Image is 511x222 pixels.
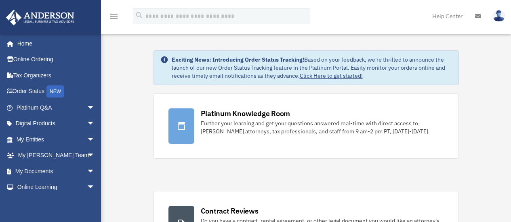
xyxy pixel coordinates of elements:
[6,100,107,116] a: Platinum Q&Aarrow_drop_down
[46,85,64,98] div: NEW
[87,163,103,180] span: arrow_drop_down
[87,179,103,196] span: arrow_drop_down
[87,147,103,164] span: arrow_drop_down
[6,163,107,179] a: My Documentsarrow_drop_down
[135,11,144,20] i: search
[109,14,119,21] a: menu
[87,100,103,116] span: arrow_drop_down
[6,179,107,195] a: Online Learningarrow_drop_down
[300,72,363,79] a: Click Here to get started!
[109,11,119,21] i: menu
[6,67,107,83] a: Tax Organizers
[6,35,103,52] a: Home
[87,116,103,132] span: arrow_drop_down
[6,147,107,164] a: My [PERSON_NAME] Teamarrow_drop_down
[4,10,77,25] img: Anderson Advisors Platinum Portal
[6,116,107,132] a: Digital Productsarrow_drop_down
[154,93,459,159] a: Platinum Knowledge Room Further your learning and get your questions answered real-time with dire...
[172,56,452,80] div: Based on your feedback, we're thrilled to announce the launch of our new Order Status Tracking fe...
[201,119,444,135] div: Further your learning and get your questions answered real-time with direct access to [PERSON_NAM...
[6,52,107,68] a: Online Ordering
[493,10,505,22] img: User Pic
[201,206,259,216] div: Contract Reviews
[172,56,304,63] strong: Exciting News: Introducing Order Status Tracking!
[87,131,103,148] span: arrow_drop_down
[6,131,107,147] a: My Entitiesarrow_drop_down
[201,108,290,118] div: Platinum Knowledge Room
[6,83,107,100] a: Order StatusNEW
